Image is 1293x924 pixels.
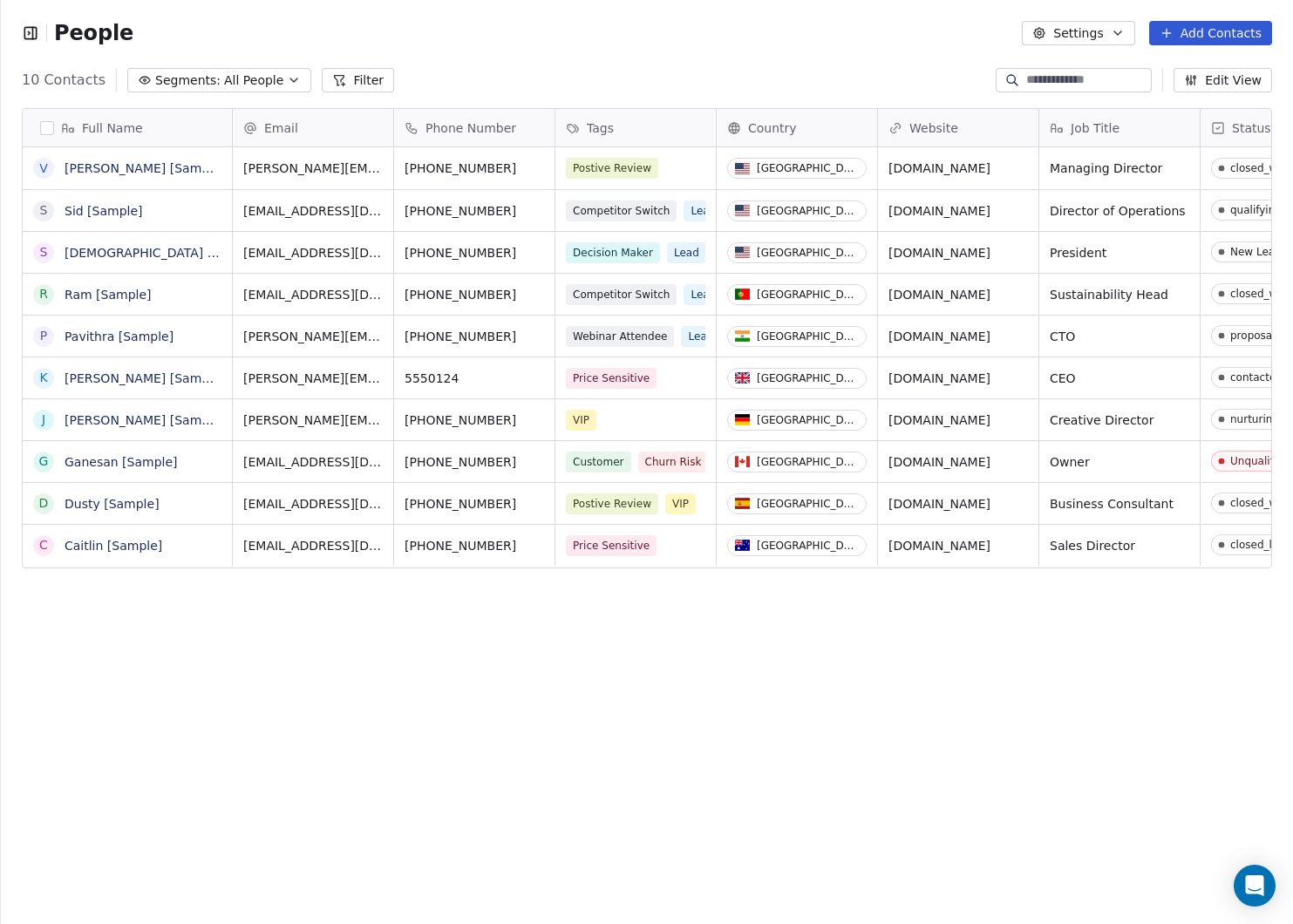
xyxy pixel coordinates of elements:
div: [GEOGRAPHIC_DATA] [757,498,859,510]
span: Customer [566,452,631,472]
span: [PERSON_NAME][EMAIL_ADDRESS][DOMAIN_NAME] [243,411,383,429]
div: qualifying [1230,204,1282,216]
span: Email [264,119,298,137]
span: [PHONE_NUMBER] [405,202,544,220]
span: Webinar Attendee [566,326,674,347]
a: Dusty [Sample] [65,497,160,511]
span: [PHONE_NUMBER] [405,160,544,177]
a: [PERSON_NAME] [Sample] [65,371,225,385]
span: [EMAIL_ADDRESS][DOMAIN_NAME] [243,286,383,303]
span: Phone Number [425,119,516,137]
div: Country [717,109,877,146]
span: [PHONE_NUMBER] [405,286,544,303]
a: Ram [Sample] [65,288,152,302]
div: V [39,160,48,178]
span: [PHONE_NUMBER] [405,537,544,554]
div: Full Name [23,109,232,146]
div: New Lead [1230,246,1282,258]
div: [GEOGRAPHIC_DATA] [757,456,859,468]
span: Status [1232,119,1271,137]
button: Add Contacts [1149,21,1272,45]
div: S [40,201,48,220]
span: Business Consultant [1050,495,1189,513]
button: Settings [1022,21,1134,45]
a: [DEMOGRAPHIC_DATA] [Sample] [65,246,262,260]
span: [EMAIL_ADDRESS][DOMAIN_NAME] [243,244,383,262]
span: 10 Contacts [22,70,105,91]
a: [PERSON_NAME] [Sample] [65,161,225,175]
span: Owner [1050,453,1189,471]
a: [DOMAIN_NAME] [888,204,990,218]
span: Sales Director [1050,537,1189,554]
span: Lead [667,242,706,263]
span: Churn Risk [638,452,709,472]
a: [DOMAIN_NAME] [888,413,990,427]
span: [EMAIL_ADDRESS][DOMAIN_NAME] [243,537,383,554]
div: C [39,536,48,554]
span: Lead [681,326,720,347]
span: Sustainability Head [1050,286,1189,303]
div: [GEOGRAPHIC_DATA] [757,540,859,552]
div: closed_lost [1230,539,1288,551]
div: Job Title [1039,109,1200,146]
span: 5550124 [405,370,544,387]
span: Job Title [1071,119,1119,137]
span: [PHONE_NUMBER] [405,244,544,262]
div: closed_won [1230,162,1290,174]
div: R [39,285,48,303]
a: [DOMAIN_NAME] [888,371,990,385]
span: Managing Director [1050,160,1189,177]
div: [GEOGRAPHIC_DATA] [757,205,859,217]
span: [PHONE_NUMBER] [405,495,544,513]
span: CTO [1050,328,1189,345]
div: closed_won [1230,497,1290,509]
a: [DOMAIN_NAME] [888,497,990,511]
span: Country [748,119,797,137]
div: Open Intercom Messenger [1234,865,1276,907]
span: [EMAIL_ADDRESS][DOMAIN_NAME] [243,495,383,513]
a: [DOMAIN_NAME] [888,330,990,343]
a: [PERSON_NAME] [Sample] [65,413,225,427]
div: G [39,452,49,471]
span: VIP [665,493,696,514]
span: Tags [587,119,614,137]
div: [GEOGRAPHIC_DATA] [757,414,859,426]
span: Segments: [155,71,221,90]
button: Filter [322,68,394,92]
span: [PERSON_NAME][EMAIL_ADDRESS][DOMAIN_NAME] [243,328,383,345]
span: People [54,20,133,46]
a: [DOMAIN_NAME] [888,288,990,302]
span: Price Sensitive [566,535,657,556]
div: P [40,327,47,345]
span: President [1050,244,1189,262]
div: contacted [1230,371,1283,384]
div: Unqualified [1230,455,1290,467]
span: [PHONE_NUMBER] [405,453,544,471]
span: [PERSON_NAME][EMAIL_ADDRESS][DOMAIN_NAME] [243,160,383,177]
span: [EMAIL_ADDRESS][DOMAIN_NAME] [243,202,383,220]
div: J [42,411,45,429]
div: S [40,243,48,262]
span: Competitor Switch [566,200,677,221]
div: Website [878,109,1038,146]
div: grid [23,147,233,880]
div: [GEOGRAPHIC_DATA] [757,330,859,343]
a: [DOMAIN_NAME] [888,539,990,553]
div: [GEOGRAPHIC_DATA] [757,289,859,301]
div: D [39,494,49,513]
div: K [39,369,47,387]
div: [GEOGRAPHIC_DATA] [757,247,859,259]
div: [GEOGRAPHIC_DATA] [757,162,859,174]
span: Decision Maker [566,242,660,263]
a: Ganesan [Sample] [65,455,178,469]
div: Email [233,109,393,146]
div: Tags [555,109,716,146]
span: Lead [684,200,723,221]
span: [PHONE_NUMBER] [405,328,544,345]
a: [DOMAIN_NAME] [888,246,990,260]
button: Edit View [1174,68,1272,92]
span: CEO [1050,370,1189,387]
a: [DOMAIN_NAME] [888,455,990,469]
span: VIP [566,410,596,431]
span: Postive Review [566,493,658,514]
